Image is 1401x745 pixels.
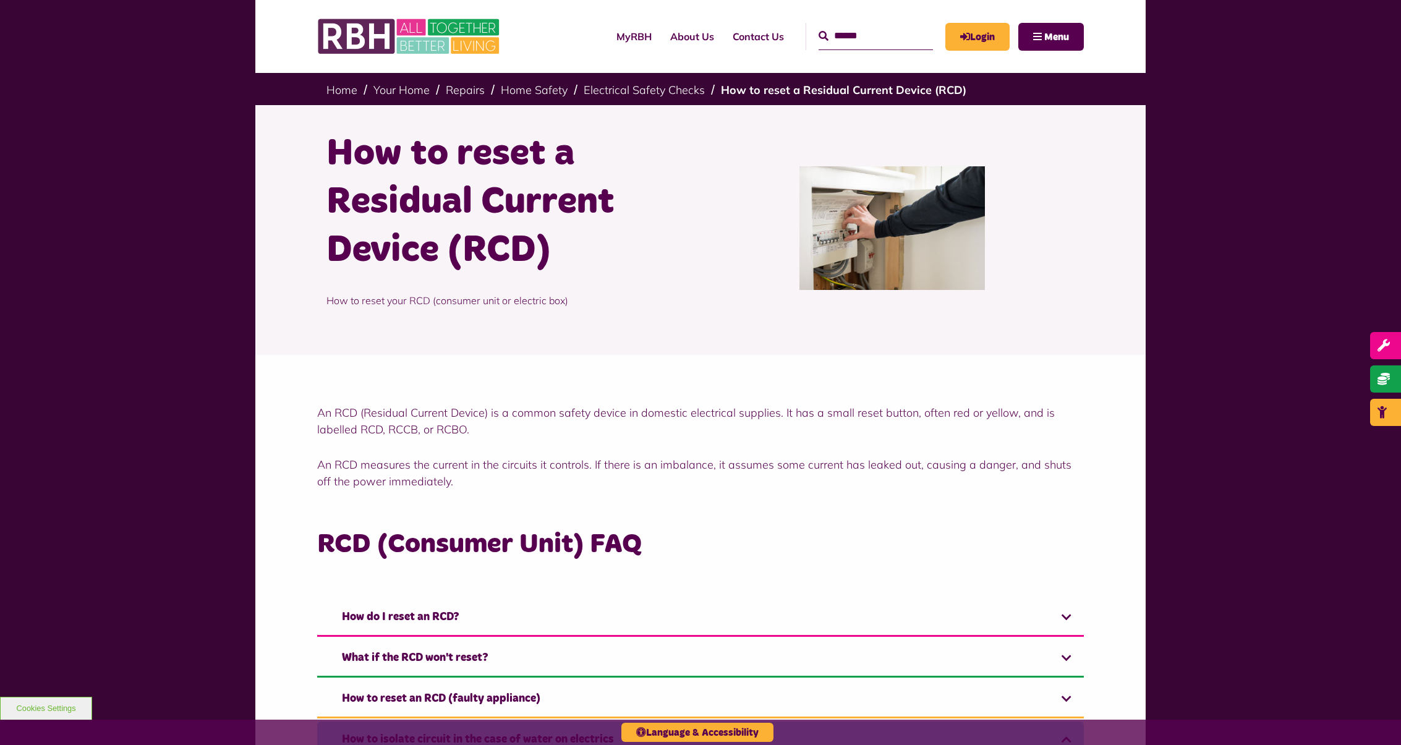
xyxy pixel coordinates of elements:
a: Home Safety [501,83,568,97]
button: Navigation [1018,23,1084,51]
input: Search [819,23,933,49]
a: Repairs [446,83,485,97]
img: Electrical Check [799,166,985,290]
img: RBH [317,12,503,61]
span: An RCD (Residual Current Device) is a common safety device in domestic electrical supplies. It ha... [317,406,1055,436]
button: Language & Accessibility [621,723,773,742]
h1: How to reset a Residual Current Device (RCD) [326,130,691,275]
a: How to reset an RCD (faulty appliance) [317,681,1084,718]
a: How to reset a Residual Current Device (RCD) [721,83,966,97]
a: About Us [661,20,723,53]
a: Home [326,83,357,97]
h3: RCD (Consumer Unit) FAQ [317,527,1084,562]
p: How to reset your RCD (consumer unit or electric box) [326,275,691,326]
a: How do I reset an RCD? [317,599,1084,637]
a: Contact Us [723,20,793,53]
span: Menu [1044,32,1069,42]
a: MyRBH [607,20,661,53]
a: Electrical Safety Checks [584,83,705,97]
a: What if the RCD won't reset? [317,640,1084,678]
span: An RCD measures the current in the circuits it controls. If there is an imbalance, it assumes som... [317,458,1071,488]
a: Your Home [373,83,430,97]
iframe: Netcall Web Assistant for live chat [1345,689,1401,745]
a: MyRBH [945,23,1010,51]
